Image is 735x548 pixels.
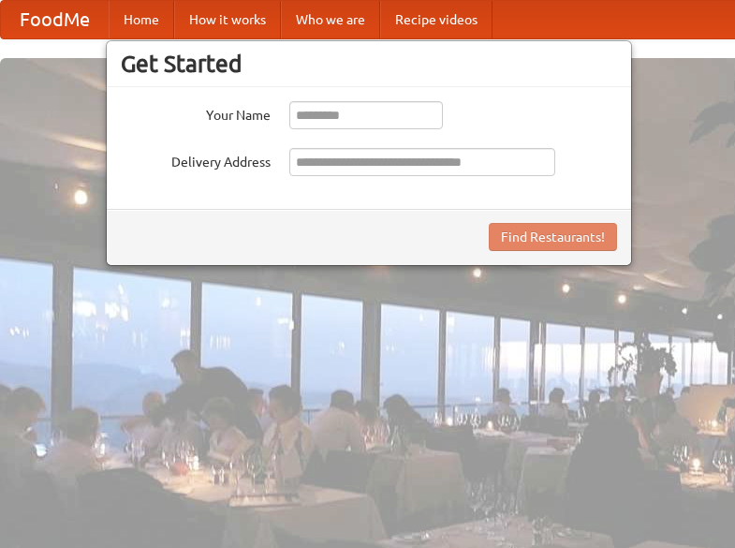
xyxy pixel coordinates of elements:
[109,1,174,38] a: Home
[380,1,492,38] a: Recipe videos
[1,1,109,38] a: FoodMe
[121,50,617,78] h3: Get Started
[489,223,617,251] button: Find Restaurants!
[174,1,281,38] a: How it works
[121,148,271,171] label: Delivery Address
[281,1,380,38] a: Who we are
[121,101,271,125] label: Your Name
